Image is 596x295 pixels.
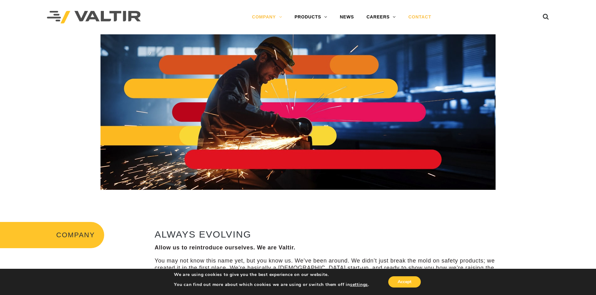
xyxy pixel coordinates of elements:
a: CONTACT [402,11,437,23]
p: You can find out more about which cookies we are using or switch them off in . [174,282,369,288]
a: CAREERS [360,11,402,23]
strong: Allow us to reintroduce ourselves. We are Valtir. [155,244,295,251]
a: PRODUCTS [288,11,334,23]
p: You may not know this name yet, but you know us. We’ve been around. We didn’t just break the mold... [155,257,501,279]
a: NEWS [334,11,360,23]
img: Valtir [47,11,141,24]
button: settings [350,282,368,288]
a: COMPANY [246,11,288,23]
h2: ALWAYS EVOLVING [155,229,501,239]
p: We are using cookies to give you the best experience on our website. [174,272,369,278]
button: Accept [388,276,421,288]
